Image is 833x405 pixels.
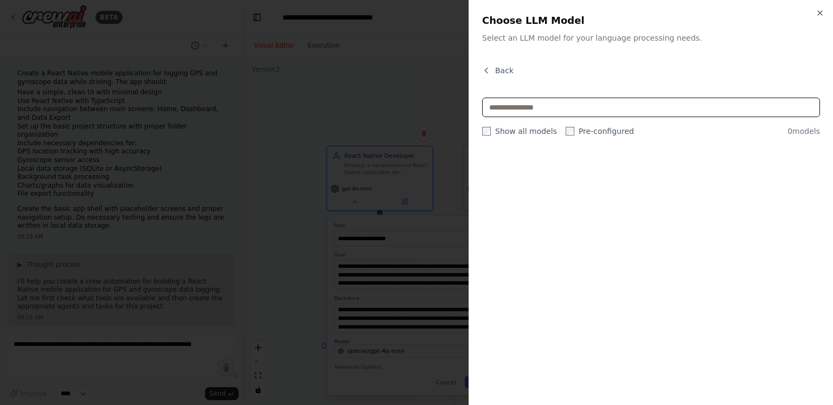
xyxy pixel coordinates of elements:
p: Select an LLM model for your language processing needs. [482,33,820,43]
input: Pre-configured [566,127,574,136]
span: 0 models [787,126,820,137]
button: Back [482,65,514,76]
input: Show all models [482,127,491,136]
h2: Choose LLM Model [482,13,820,28]
label: Show all models [482,126,557,137]
span: Back [495,65,514,76]
label: Pre-configured [566,126,634,137]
